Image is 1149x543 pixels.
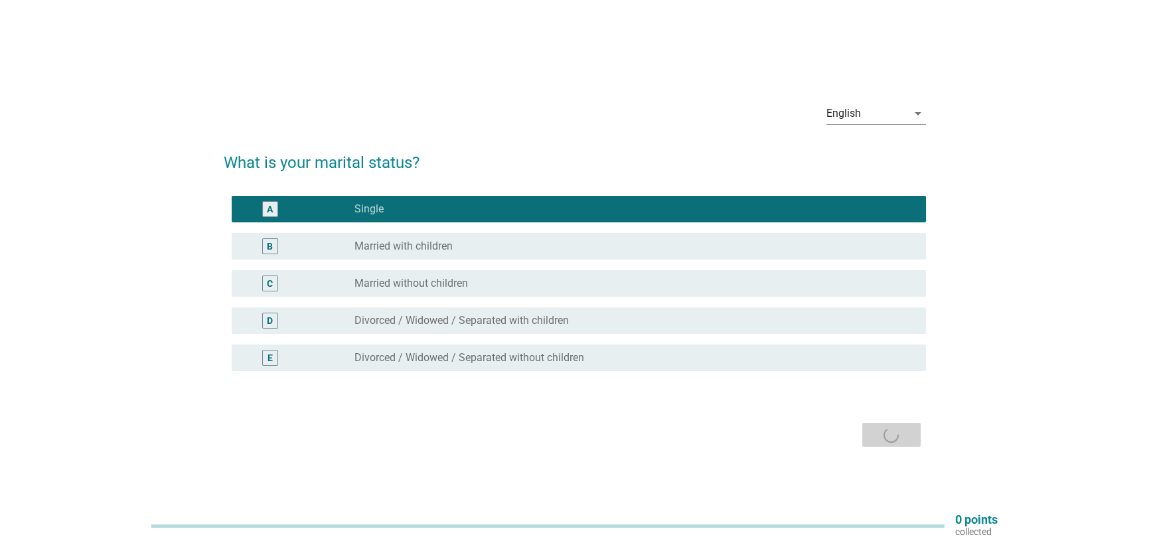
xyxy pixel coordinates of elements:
[354,277,468,290] label: Married without children
[955,526,998,538] p: collected
[354,314,569,327] label: Divorced / Widowed / Separated with children
[910,106,926,121] i: arrow_drop_down
[224,137,926,175] h2: What is your marital status?
[354,351,584,364] label: Divorced / Widowed / Separated without children
[354,202,384,216] label: Single
[268,351,273,365] div: E
[267,240,273,254] div: B
[267,277,273,291] div: C
[267,314,273,328] div: D
[354,240,453,253] label: Married with children
[955,514,998,526] p: 0 points
[267,202,273,216] div: A
[826,108,861,119] div: English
